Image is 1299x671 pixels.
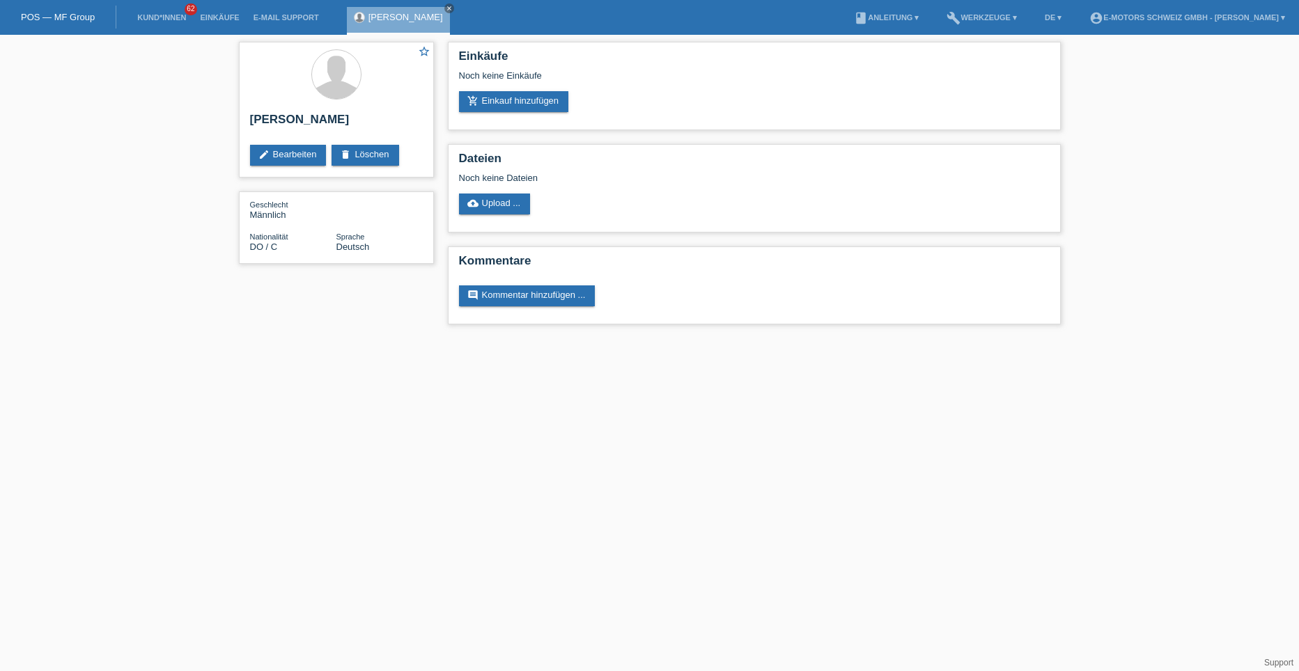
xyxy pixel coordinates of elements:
[467,95,479,106] i: add_shopping_cart
[21,12,95,22] a: POS — MF Group
[847,13,926,22] a: bookAnleitung ▾
[940,13,1024,22] a: buildWerkzeuge ▾
[418,45,430,58] i: star_border
[250,113,423,134] h2: [PERSON_NAME]
[459,285,596,306] a: commentKommentar hinzufügen ...
[459,173,885,183] div: Noch keine Dateien
[258,149,270,160] i: edit
[336,232,365,241] span: Sprache
[467,198,479,209] i: cloud_upload
[459,254,1050,275] h2: Kommentare
[185,3,197,15] span: 62
[250,199,336,220] div: Männlich
[250,200,288,209] span: Geschlecht
[467,290,479,301] i: comment
[459,91,569,112] a: add_shopping_cartEinkauf hinzufügen
[193,13,246,22] a: Einkäufe
[459,152,1050,173] h2: Dateien
[332,145,398,166] a: deleteLöschen
[418,45,430,60] a: star_border
[130,13,193,22] a: Kund*innen
[368,12,443,22] a: [PERSON_NAME]
[1089,11,1103,25] i: account_circle
[250,232,288,241] span: Nationalität
[446,5,453,12] i: close
[1264,658,1293,668] a: Support
[854,11,868,25] i: book
[459,70,1050,91] div: Noch keine Einkäufe
[250,242,278,252] span: Dominikanische Republik / C / 13.01.2002
[247,13,326,22] a: E-Mail Support
[336,242,370,252] span: Deutsch
[340,149,351,160] i: delete
[459,194,531,214] a: cloud_uploadUpload ...
[1038,13,1068,22] a: DE ▾
[444,3,454,13] a: close
[250,145,327,166] a: editBearbeiten
[947,11,960,25] i: build
[1082,13,1292,22] a: account_circleE-Motors Schweiz GmbH - [PERSON_NAME] ▾
[459,49,1050,70] h2: Einkäufe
